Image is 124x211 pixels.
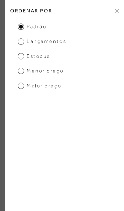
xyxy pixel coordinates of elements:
h2: Ordenar por [5,3,124,18]
span: Estoque [18,53,51,60]
span: Padrão [18,23,46,30]
a: Home [5,43,24,47]
span: Menor preço [18,67,64,74]
span: Maior preço [18,82,61,89]
span: Lançamentos [18,38,66,45]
